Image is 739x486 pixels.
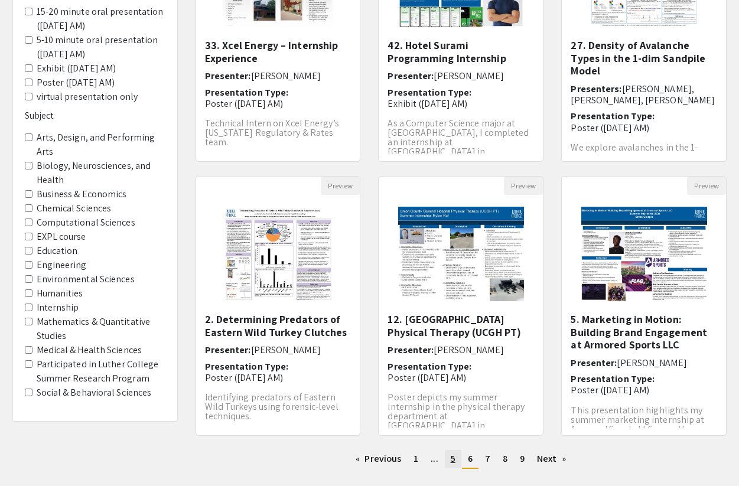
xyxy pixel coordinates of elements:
h6: Presenter: [388,70,534,81]
a: Next page [531,450,572,468]
button: Preview [321,177,360,195]
h6: Presenters: [571,83,717,106]
h5: 12. [GEOGRAPHIC_DATA] Physical Therapy (UCGH PT) [388,313,534,338]
span: [PERSON_NAME] [617,357,686,369]
h5: 2. Determining Predators of Eastern Wild Turkey Clutches [205,313,351,338]
span: [PERSON_NAME], [PERSON_NAME], [PERSON_NAME] [571,83,715,106]
h5: 33. Xcel Energy – Internship Experience [205,39,351,64]
iframe: Chat [9,433,50,477]
label: Education [37,244,78,258]
span: Presentation Type: [388,360,471,373]
p: Poster ([DATE] AM) [205,98,351,109]
span: 1 [414,452,418,465]
span: 8 [503,452,507,465]
span: 6 [468,452,473,465]
p: Identifying predators of Eastern Wild Turkeys using forensic-level techniques. [205,393,351,421]
div: Open Presentation <p>2. Determining Predators of Eastern Wild Turkey Clutches</p> [196,176,361,436]
span: 5 [451,452,455,465]
label: Poster ([DATE] AM) [37,76,115,90]
p: Poster ([DATE] AM) [205,372,351,383]
label: Biology, Neurosciences, and Health [37,159,165,187]
h5: 27. Density of Avalanche Types in the 1-dim Sandpile Model [571,39,717,77]
span: [PERSON_NAME] [251,70,321,82]
p: Exhibit ([DATE] AM) [388,98,534,109]
label: 5-10 minute oral presentation ([DATE] AM) [37,33,165,61]
p: Poster ([DATE] AM) [388,372,534,383]
label: 15-20 minute oral presentation ([DATE] AM) [37,5,165,33]
button: Preview [504,177,543,195]
img: <p>5. Marketing in Motion: Building Brand Engagement at Armored Sports LLC</p> [569,195,719,313]
div: Open Presentation <p>5. Marketing in Motion: Building Brand Engagement at Armored Sports LLC</p> [561,176,727,436]
a: Previous page [350,450,407,468]
ul: Pagination [196,450,727,469]
label: Participated in Luther College Summer Research Program [37,357,165,386]
p: Poster depicts my summer internship in the physical therapy department at [GEOGRAPHIC_DATA] in [G... [388,393,534,449]
label: virtual presentation only [37,90,138,104]
h5: 5. Marketing in Motion: Building Brand Engagement at Armored Sports LLC [571,313,717,351]
span: This presentation highlights my summer marketing internship at Armored Sports LLC, a youth s... [571,404,704,435]
img: <p>2. Determining Predators of Eastern Wild Turkey Clutches</p> [205,195,351,313]
h6: Presenter: [205,70,351,81]
img: <p>12. Union County General Hospital Physical Therapy (UCGH PT)</p> [386,195,536,313]
label: Social & Behavioral Sciences [37,386,152,400]
span: ... [431,452,438,465]
p: We explore avalanches in the 1-dimensional sandpile model, [571,143,717,162]
h6: Subject [25,110,165,121]
p: Poster ([DATE] AM) [571,122,717,133]
label: Environmental Sciences [37,272,135,286]
label: Engineering [37,258,87,272]
span: 9 [520,452,525,465]
label: Chemical Sciences [37,201,112,216]
label: Internship [37,301,79,315]
label: Business & Economics [37,187,127,201]
div: Open Presentation <p>12. Union County General Hospital Physical Therapy (UCGH PT)</p> [378,176,543,436]
p: Poster ([DATE] AM) [571,384,717,396]
span: 7 [485,452,490,465]
p: As a Computer Science major at [GEOGRAPHIC_DATA], I completed an internship at [GEOGRAPHIC_DATA] ... [388,119,534,175]
label: Computational Sciences [37,216,135,230]
span: Presentation Type: [205,86,289,99]
h6: Presenter: [571,357,717,368]
label: Humanities [37,286,83,301]
label: EXPL course [37,230,86,244]
h6: Presenter: [388,344,534,355]
span: [PERSON_NAME] [251,344,321,356]
label: Arts, Design, and Performing Arts [37,131,165,159]
span: Presentation Type: [205,360,289,373]
span: Presentation Type: [571,110,655,122]
h6: Presenter: [205,344,351,355]
span: [PERSON_NAME] [434,70,503,82]
span: Presentation Type: [388,86,471,99]
label: Mathematics & Quantitative Studies [37,315,165,343]
button: Preview [687,177,726,195]
span: [PERSON_NAME] [434,344,503,356]
span: Presentation Type: [571,373,655,385]
p: Technical Intern on Xcel Energy’s [US_STATE] Regulatory & Rates team. [205,119,351,147]
label: Exhibit ([DATE] AM) [37,61,116,76]
label: Medical & Health Sciences [37,343,142,357]
h5: 42. Hotel Surami Programming Internship [388,39,534,64]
